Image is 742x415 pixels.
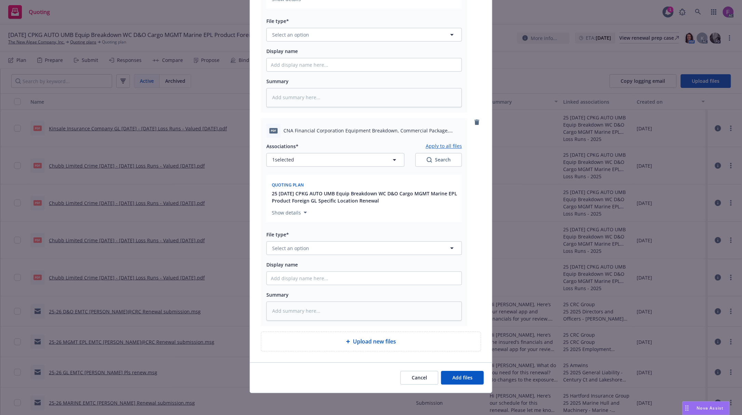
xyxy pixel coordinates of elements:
span: Add files [452,374,473,381]
span: Select an option [272,31,309,38]
button: Cancel [400,371,438,385]
span: Display name [266,48,298,54]
input: Add display name here... [267,272,462,285]
div: Upload new files [261,332,481,351]
span: Upload new files [353,337,396,346]
button: Select an option [266,241,462,255]
div: Search [427,156,451,163]
span: Select an option [272,245,309,252]
span: Nova Assist [697,405,724,411]
span: CNA Financial Corporation Equipment Breakdown, Commercial Package, Commercial Umbrella [DATE] - [... [283,127,462,134]
span: Cancel [412,374,427,381]
button: 25 [DATE] CPKG AUTO UMB Equip Breakdown WC D&O Cargo MGMT Marine EPL Product Foreign GL Specific ... [272,190,458,204]
input: Add display name here... [267,58,462,71]
span: Summary [266,78,289,85]
span: Associations* [266,143,299,150]
div: Drag to move [683,402,691,415]
button: Nova Assist [683,401,730,415]
button: SearchSearch [415,153,462,167]
button: Select an option [266,28,462,41]
span: pdf [269,128,278,133]
button: Add files [441,371,484,385]
span: Display name [266,261,298,268]
span: 1 selected [272,156,294,163]
svg: Search [427,157,432,163]
span: File type* [266,18,289,24]
a: remove [473,118,481,126]
button: Show details [269,208,310,217]
span: Quoting plan [272,182,304,188]
span: File type* [266,231,289,238]
span: Summary [266,291,289,298]
button: 1selected [266,153,405,167]
button: Apply to all files [426,142,462,150]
